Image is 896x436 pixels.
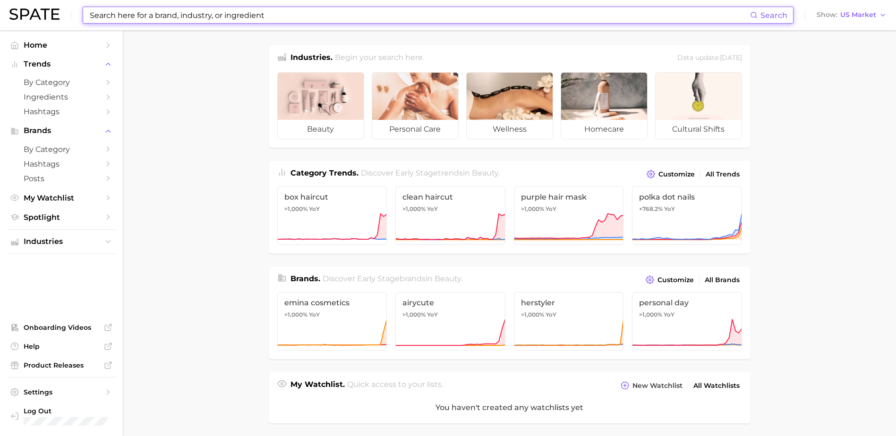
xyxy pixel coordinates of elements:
[402,298,498,307] span: airycute
[427,205,438,213] span: YoY
[24,388,99,396] span: Settings
[8,210,115,225] a: Spotlight
[639,298,735,307] span: personal day
[24,41,99,50] span: Home
[693,382,740,390] span: All Watchlists
[309,311,320,319] span: YoY
[467,120,553,139] span: wellness
[658,170,695,178] span: Customize
[706,170,740,178] span: All Trends
[657,276,694,284] span: Customize
[514,186,624,245] a: purple hair mask>1,000% YoY
[8,339,115,353] a: Help
[8,90,115,104] a: Ingredients
[632,292,742,351] a: personal day>1,000% YoY
[8,75,115,90] a: by Category
[24,107,99,116] span: Hashtags
[644,168,697,181] button: Customize
[435,274,461,283] span: beauty
[290,274,320,283] span: Brands .
[347,379,443,392] h2: Quick access to your lists.
[402,311,426,318] span: >1,000%
[269,392,751,423] div: You haven't created any watchlists yet
[323,274,462,283] span: Discover Early Stage brands in .
[290,52,333,65] h1: Industries.
[290,168,358,177] span: Category Trends .
[24,213,99,222] span: Spotlight
[664,311,674,319] span: YoY
[632,382,683,390] span: New Watchlist
[514,292,624,351] a: herstyler>1,000% YoY
[703,168,742,181] a: All Trends
[561,72,648,139] a: homecare
[702,274,742,286] a: All Brands
[8,142,115,157] a: by Category
[24,174,99,183] span: Posts
[546,205,556,213] span: YoY
[618,379,684,392] button: New Watchlist
[24,342,99,351] span: Help
[655,72,742,139] a: cultural shifts
[8,57,115,71] button: Trends
[8,320,115,335] a: Onboarding Videos
[814,9,889,21] button: ShowUS Market
[89,7,750,23] input: Search here for a brand, industry, or ingredient
[309,205,320,213] span: YoY
[472,168,498,177] span: beauty
[8,171,115,186] a: Posts
[24,145,99,154] span: by Category
[24,323,99,332] span: Onboarding Videos
[277,292,387,351] a: emina cosmetics>1,000% YoY
[521,205,544,212] span: >1,000%
[521,311,544,318] span: >1,000%
[290,379,345,392] h1: My Watchlist.
[691,379,742,392] a: All Watchlists
[24,159,99,168] span: Hashtags
[395,186,505,245] a: clean haircut>1,000% YoY
[427,311,438,319] span: YoY
[24,407,108,415] span: Log Out
[8,358,115,372] a: Product Releases
[24,78,99,87] span: by Category
[24,126,99,135] span: Brands
[817,12,837,17] span: Show
[521,298,617,307] span: herstyler
[8,235,115,249] button: Industries
[24,92,99,101] span: Ingredients
[561,120,647,139] span: homecare
[284,298,380,307] span: emina cosmetics
[284,193,380,201] span: box haircut
[284,205,307,212] span: >1,000%
[8,385,115,399] a: Settings
[760,11,787,20] span: Search
[639,311,662,318] span: >1,000%
[466,72,553,139] a: wellness
[643,273,696,286] button: Customize
[277,186,387,245] a: box haircut>1,000% YoY
[705,276,740,284] span: All Brands
[8,38,115,52] a: Home
[8,157,115,171] a: Hashtags
[677,52,742,65] div: Data update: [DATE]
[24,193,99,202] span: My Watchlist
[24,361,99,369] span: Product Releases
[840,12,876,17] span: US Market
[361,168,500,177] span: Discover Early Stage trends in .
[372,120,458,139] span: personal care
[372,72,459,139] a: personal care
[24,60,99,68] span: Trends
[277,72,364,139] a: beauty
[8,191,115,205] a: My Watchlist
[546,311,556,319] span: YoY
[8,104,115,119] a: Hashtags
[402,193,498,201] span: clean haircut
[521,193,617,201] span: purple hair mask
[656,120,742,139] span: cultural shifts
[402,205,426,212] span: >1,000%
[395,292,505,351] a: airycute>1,000% YoY
[664,205,675,213] span: YoY
[278,120,364,139] span: beauty
[24,237,99,246] span: Industries
[639,193,735,201] span: polka dot nails
[632,186,742,245] a: polka dot nails+768.2% YoY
